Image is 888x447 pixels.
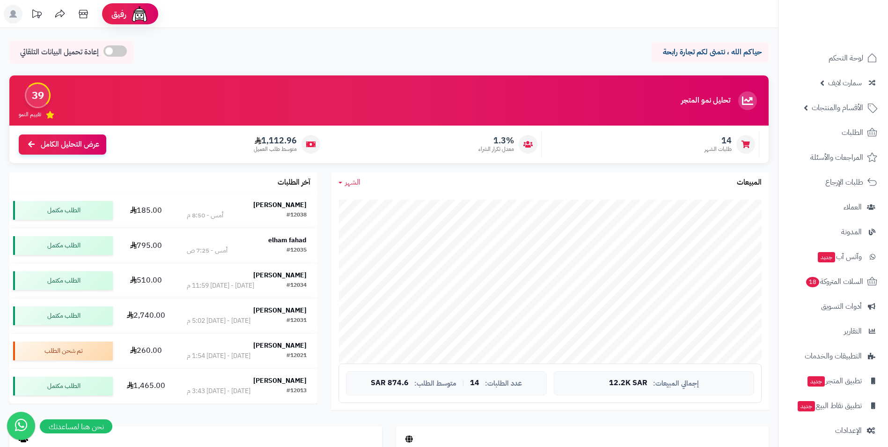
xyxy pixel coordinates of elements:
div: الطلب مكتمل [13,236,113,255]
span: التطبيقات والخدمات [805,350,862,363]
span: تقييم النمو [19,111,41,119]
a: التقارير [784,320,882,343]
a: عرض التحليل الكامل [19,134,106,155]
div: الطلب مكتمل [13,271,113,290]
span: الأقسام والمنتجات [812,101,863,114]
span: جديد [818,252,835,262]
span: العملاء [844,201,862,214]
div: تم شحن الطلب [13,342,113,360]
span: أدوات التسويق [821,300,862,313]
span: إجمالي المبيعات: [653,380,699,387]
a: التطبيقات والخدمات [784,345,882,367]
td: 795.00 [117,228,176,263]
span: طلبات الشهر [705,145,732,153]
p: حياكم الله ، نتمنى لكم تجارة رابحة [659,47,762,58]
div: الطلب مكتمل [13,306,113,325]
td: 185.00 [117,193,176,228]
h3: تحليل نمو المتجر [681,97,730,105]
div: الطلب مكتمل [13,377,113,395]
a: الشهر [338,177,360,188]
span: لوحة التحكم [829,52,863,65]
td: 2,740.00 [117,298,176,333]
strong: [PERSON_NAME] [253,341,307,350]
span: متوسط الطلب: [414,380,456,387]
div: #12038 [286,211,307,220]
a: تطبيق المتجرجديد [784,370,882,392]
span: متوسط طلب العميل [254,145,297,153]
div: [DATE] - [DATE] 3:43 م [187,387,250,396]
span: معدل تكرار الشراء [478,145,514,153]
span: الإعدادات [835,424,862,437]
span: | [462,380,464,387]
a: طلبات الإرجاع [784,171,882,194]
span: 874.6 SAR [371,379,409,387]
a: أدوات التسويق [784,295,882,318]
span: جديد [807,376,825,387]
a: الإعدادات [784,419,882,442]
h3: آخر الطلبات [278,179,310,187]
h3: المبيعات [737,179,762,187]
a: السلات المتروكة18 [784,270,882,293]
span: 12.2K SAR [609,379,647,387]
span: الشهر [345,177,360,188]
div: [DATE] - [DATE] 1:54 م [187,351,250,361]
img: logo-2.png [824,26,879,46]
span: عدد الطلبات: [485,380,522,387]
img: ai-face.png [130,5,149,23]
span: تطبيق المتجر [807,374,862,387]
span: المدونة [841,225,862,238]
div: [DATE] - [DATE] 5:02 م [187,316,250,326]
div: #12021 [286,351,307,361]
span: الطلبات [842,126,863,139]
span: تطبيق نقاط البيع [797,399,862,412]
div: أمس - 7:25 ص [187,246,228,255]
span: 1,112.96 [254,135,297,146]
strong: [PERSON_NAME] [253,376,307,386]
div: [DATE] - [DATE] 11:59 م [187,281,254,291]
td: 1,465.00 [117,369,176,403]
a: لوحة التحكم [784,47,882,69]
div: أمس - 8:50 م [187,211,223,220]
span: 14 [705,135,732,146]
span: وآتس آب [817,250,862,263]
span: التقارير [844,325,862,338]
div: #12034 [286,281,307,291]
td: 510.00 [117,263,176,298]
span: المراجعات والأسئلة [810,151,863,164]
div: #12013 [286,387,307,396]
a: تحديثات المنصة [25,5,48,26]
a: تطبيق نقاط البيعجديد [784,395,882,417]
a: الطلبات [784,121,882,144]
strong: [PERSON_NAME] [253,270,307,280]
td: 260.00 [117,334,176,368]
div: #12035 [286,246,307,255]
strong: [PERSON_NAME] [253,200,307,210]
span: السلات المتروكة [805,275,863,288]
span: طلبات الإرجاع [825,176,863,189]
a: المدونة [784,221,882,243]
a: وآتس آبجديد [784,246,882,268]
span: إعادة تحميل البيانات التلقائي [20,47,99,58]
strong: elham fahad [268,235,307,245]
span: 18 [806,277,819,287]
a: المراجعات والأسئلة [784,146,882,169]
span: 14 [470,379,479,387]
span: جديد [798,401,815,411]
a: العملاء [784,196,882,218]
span: عرض التحليل الكامل [41,139,99,150]
div: الطلب مكتمل [13,201,113,220]
strong: [PERSON_NAME] [253,305,307,315]
span: 1.3% [478,135,514,146]
div: #12031 [286,316,307,326]
span: سمارت لايف [828,76,862,89]
span: رفيق [111,8,126,20]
